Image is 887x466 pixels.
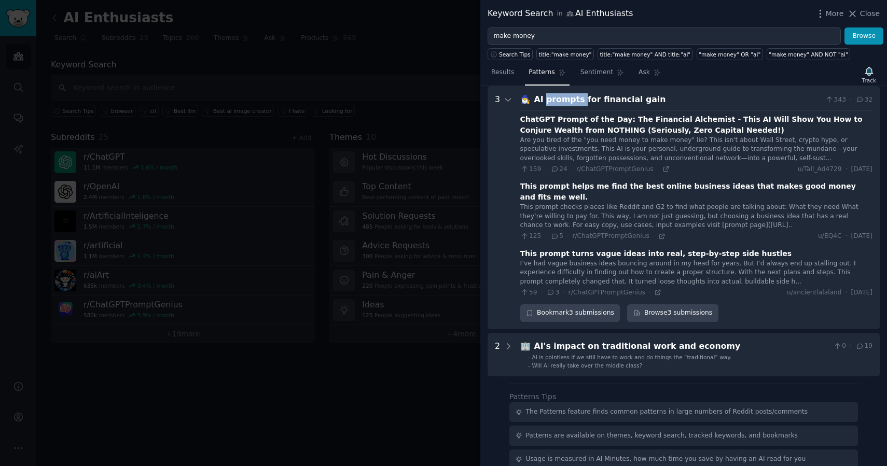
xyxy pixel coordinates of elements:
span: 3 [546,288,559,298]
button: Browse [844,27,883,45]
button: Track [858,64,880,86]
div: The Patterns feature finds common patterns in large numbers of Reddit posts/comments [526,407,808,417]
span: 343 [825,95,846,105]
span: 🏢 [520,341,531,351]
span: More [826,8,844,19]
div: title:"make money" [539,51,592,58]
span: · [846,165,848,174]
span: u/EQ4C [818,232,842,241]
span: · [563,289,564,296]
span: · [850,95,852,105]
a: Patterns [525,64,569,86]
span: · [850,342,852,351]
span: 19 [855,342,872,351]
div: AI's impact on traditional work and economy [534,340,829,353]
div: Are you tired of the "you need money to make money" lie? This isn't about Wall Street, crypto hyp... [520,136,872,163]
a: title:"make money" AND title:"ai" [598,48,693,60]
div: 2 [495,340,500,369]
span: · [545,233,546,240]
span: in [557,9,562,19]
div: - [528,362,530,369]
button: More [815,8,844,19]
a: title:"make money" [536,48,594,60]
span: · [541,289,543,296]
div: Patterns are available on themes, keyword search, tracked keywords, and bookmarks [526,431,798,441]
button: Search Tips [488,48,533,60]
span: 0 [833,342,846,351]
div: I’ve had vague business ideas bouncing around in my head for years. But I’d always end up stallin... [520,259,872,287]
a: "make money" OR "ai" [697,48,763,60]
span: u/Tall_Ad4729 [798,165,842,174]
a: Ask [635,64,664,86]
span: · [657,165,659,173]
span: · [653,233,655,240]
span: Sentiment [580,68,613,77]
span: 59 [520,288,537,298]
div: 3 [495,93,500,322]
span: 159 [520,165,542,174]
a: Sentiment [577,64,628,86]
span: u/ancientlalaland [787,288,842,298]
div: Keyword Search AI Enthusiasts [488,7,633,20]
span: · [846,232,848,241]
div: This prompt turns vague ideas into real, step-by-step side hustles [520,248,792,259]
button: Close [847,8,880,19]
a: "make money" AND NOT "ai" [767,48,851,60]
span: [DATE] [851,165,872,174]
div: ChatGPT Prompt of the Day: The Financial Alchemist - This AI Will Show You How to Conjure Wealth ... [520,114,872,136]
span: · [567,233,569,240]
div: "make money" AND NOT "ai" [769,51,848,58]
div: Bookmark 3 submissions [520,304,620,322]
span: r/ChatGPTPromptGenius [569,289,645,296]
span: [DATE] [851,288,872,298]
input: Try a keyword related to your business [488,27,841,45]
span: r/ChatGPTPromptGenius [572,232,649,239]
span: Will AI really take over the middle class? [532,362,642,369]
span: 125 [520,232,542,241]
span: · [846,288,848,298]
span: · [649,289,650,296]
div: Usage is measured in AI Minutes, how much time you save by having an AI read for you [526,455,806,464]
a: Browse3 submissions [627,304,718,322]
div: - [528,354,530,361]
span: 24 [550,165,567,174]
div: title:"make money" AND title:"ai" [600,51,690,58]
span: Ask [639,68,650,77]
span: 🧙‍♂️ [520,94,531,104]
span: 32 [855,95,872,105]
span: Patterns [529,68,555,77]
span: 5 [550,232,563,241]
div: Track [862,77,876,84]
span: · [571,165,573,173]
div: This prompt helps me find the best online business ideas that makes good money and fits me well. [520,181,872,203]
span: Close [860,8,880,19]
a: Results [488,64,518,86]
span: [DATE] [851,232,872,241]
span: AI is pointless if we still have to work and do things the “traditional” way. [532,354,732,360]
span: Search Tips [499,51,531,58]
span: r/ChatGPTPromptGenius [576,165,653,173]
div: "make money" OR "ai" [699,51,760,58]
button: Bookmark3 submissions [520,304,620,322]
div: AI prompts for financial gain [534,93,822,106]
label: Patterns Tips [509,392,556,401]
div: This prompt checks places like Reddit and G2 to find what people are talking about: What they nee... [520,203,872,230]
span: · [545,165,546,173]
span: Results [491,68,514,77]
